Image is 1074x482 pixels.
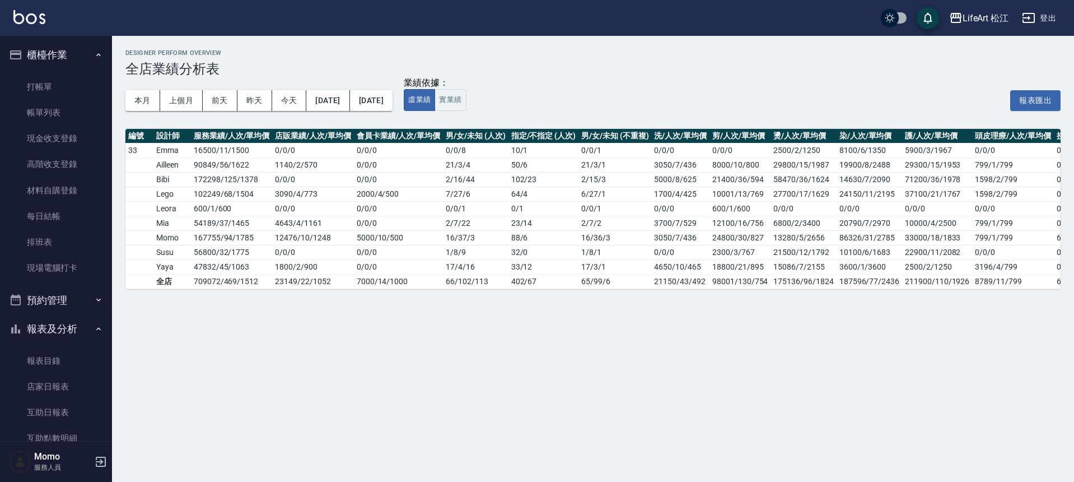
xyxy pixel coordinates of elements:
[578,259,651,274] td: 17 / 3 / 1
[972,143,1053,157] td: 0/0/0
[404,77,466,89] div: 業績依據：
[837,245,902,259] td: 10100/6/1683
[651,157,709,172] td: 3050/7/436
[709,129,771,143] th: 剪/人次/單均價
[771,259,836,274] td: 15086/7/2155
[4,100,108,126] a: 帳單列表
[578,216,651,230] td: 2 / 7 / 2
[837,143,902,157] td: 8100/6/1350
[153,172,191,187] td: Bibi
[4,178,108,203] a: 材料自購登錄
[508,245,578,259] td: 32 / 0
[972,157,1053,172] td: 799/1/799
[272,230,353,245] td: 12476 / 10 / 1248
[902,245,972,259] td: 22900/11/2082
[354,201,443,216] td: 0 / 0 / 0
[443,201,508,216] td: 0 / 0 / 1
[709,143,771,157] td: 0/0/0
[350,90,393,111] button: [DATE]
[972,230,1053,245] td: 799/1/799
[272,172,353,187] td: 0 / 0 / 0
[153,201,191,216] td: Leora
[354,129,443,143] th: 會員卡業績/人次/單均價
[443,129,508,143] th: 男/女/未知 (人次)
[837,172,902,187] td: 14630/7/2090
[578,187,651,201] td: 6 / 27 / 1
[272,201,353,216] td: 0 / 0 / 0
[972,129,1053,143] th: 頭皮理療/人次/單均價
[771,187,836,201] td: 27700/17/1629
[153,259,191,274] td: Yaya
[354,259,443,274] td: 0 / 0 / 0
[771,172,836,187] td: 58470/36/1624
[272,157,353,172] td: 1140 / 2 / 570
[902,172,972,187] td: 71200/36/1978
[4,425,108,451] a: 互助點數明細
[972,245,1053,259] td: 0/0/0
[354,216,443,230] td: 0 / 0 / 0
[125,61,1061,77] h3: 全店業績分析表
[272,259,353,274] td: 1800 / 2 / 900
[837,230,902,245] td: 86326/31/2785
[272,129,353,143] th: 店販業績/人次/單均價
[443,230,508,245] td: 16 / 37 / 3
[1017,8,1061,29] button: 登出
[651,216,709,230] td: 3700/7/529
[709,157,771,172] td: 8000/10/800
[191,230,272,245] td: 167755 / 94 / 1785
[191,143,272,157] td: 16500 / 11 / 1500
[837,274,902,289] td: 187596/77/2436
[191,129,272,143] th: 服務業績/人次/單均價
[902,143,972,157] td: 5900/3/1967
[651,274,709,289] td: 21150/43/492
[508,259,578,274] td: 33 / 12
[651,129,709,143] th: 洗/人次/單均價
[4,400,108,425] a: 互助日報表
[902,129,972,143] th: 護/人次/單均價
[837,157,902,172] td: 19900/8/2488
[272,143,353,157] td: 0 / 0 / 0
[153,274,191,289] td: 全店
[354,274,443,289] td: 7000 / 14 / 1000
[651,143,709,157] td: 0/0/0
[902,274,972,289] td: 211900/110/1926
[4,286,108,315] button: 預約管理
[404,89,435,111] button: 虛業績
[917,7,939,29] button: save
[508,230,578,245] td: 88 / 6
[837,129,902,143] th: 染/人次/單均價
[4,374,108,400] a: 店家日報表
[354,230,443,245] td: 5000 / 10 / 500
[153,230,191,245] td: Momo
[837,216,902,230] td: 20790/7/2970
[191,245,272,259] td: 56800 / 32 / 1775
[4,348,108,374] a: 報表目錄
[443,157,508,172] td: 21 / 3 / 4
[902,187,972,201] td: 37100/21/1767
[771,216,836,230] td: 6800/2/3400
[578,172,651,187] td: 2 / 15 / 3
[972,259,1053,274] td: 3196/4/799
[272,216,353,230] td: 4643 / 4 / 1161
[191,201,272,216] td: 600 / 1 / 600
[153,143,191,157] td: Emma
[837,187,902,201] td: 24150/11/2195
[354,157,443,172] td: 0 / 0 / 0
[1010,90,1061,111] button: 報表匯出
[709,201,771,216] td: 600/1/600
[160,90,203,111] button: 上個月
[443,216,508,230] td: 2 / 7 / 22
[354,245,443,259] td: 0 / 0 / 0
[709,230,771,245] td: 24800/30/827
[191,259,272,274] td: 47832 / 45 / 1063
[272,245,353,259] td: 0 / 0 / 0
[837,201,902,216] td: 0/0/0
[443,259,508,274] td: 17 / 4 / 16
[709,216,771,230] td: 12100/16/756
[125,143,153,157] td: 33
[578,245,651,259] td: 1 / 8 / 1
[443,245,508,259] td: 1 / 8 / 9
[443,274,508,289] td: 66 / 102 / 113
[578,230,651,245] td: 16 / 36 / 3
[709,172,771,187] td: 21400/36/594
